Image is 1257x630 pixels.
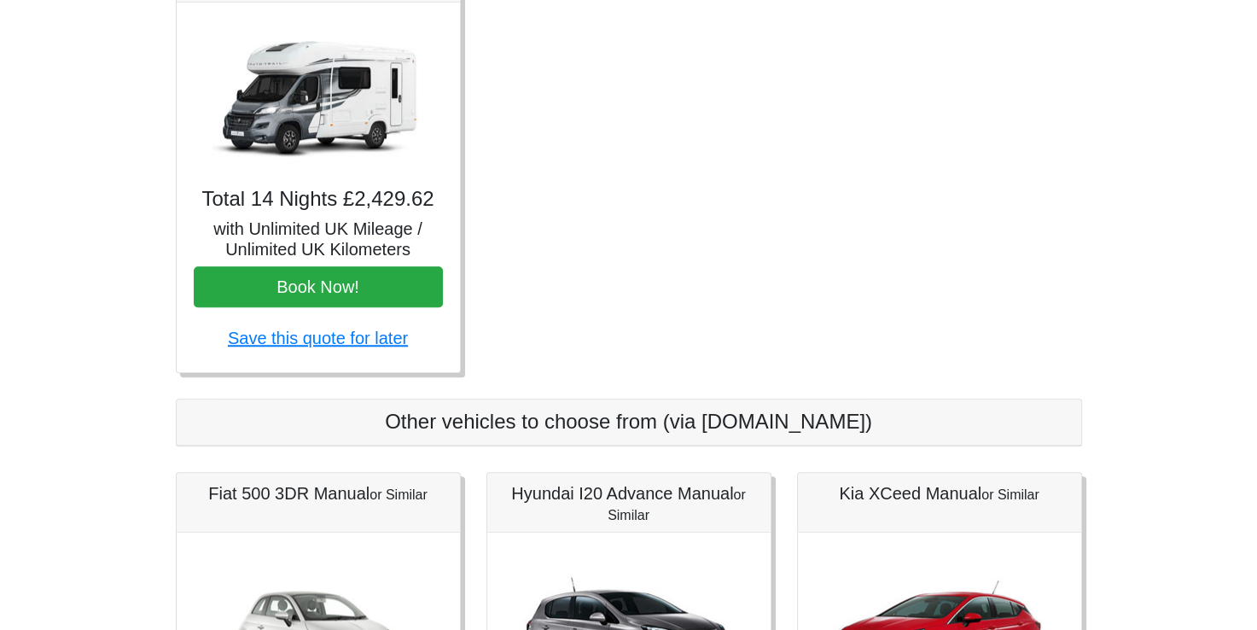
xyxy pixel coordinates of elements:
h4: Total 14 Nights £2,429.62 [194,187,443,212]
small: or Similar [981,487,1039,502]
h5: with Unlimited UK Mileage / Unlimited UK Kilometers [194,219,443,260]
h5: Kia XCeed Manual [815,483,1064,504]
h5: Fiat 500 3DR Manual [194,483,443,504]
button: Book Now! [194,266,443,307]
small: or Similar [370,487,428,502]
h4: Other vehicles to choose from (via [DOMAIN_NAME]) [194,410,1064,435]
img: Auto-trail Imala 615 - 4 Berth [199,20,438,173]
a: Save this quote for later [228,329,408,347]
small: or Similar [608,487,746,522]
h5: Hyundai I20 Advance Manual [504,483,754,524]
